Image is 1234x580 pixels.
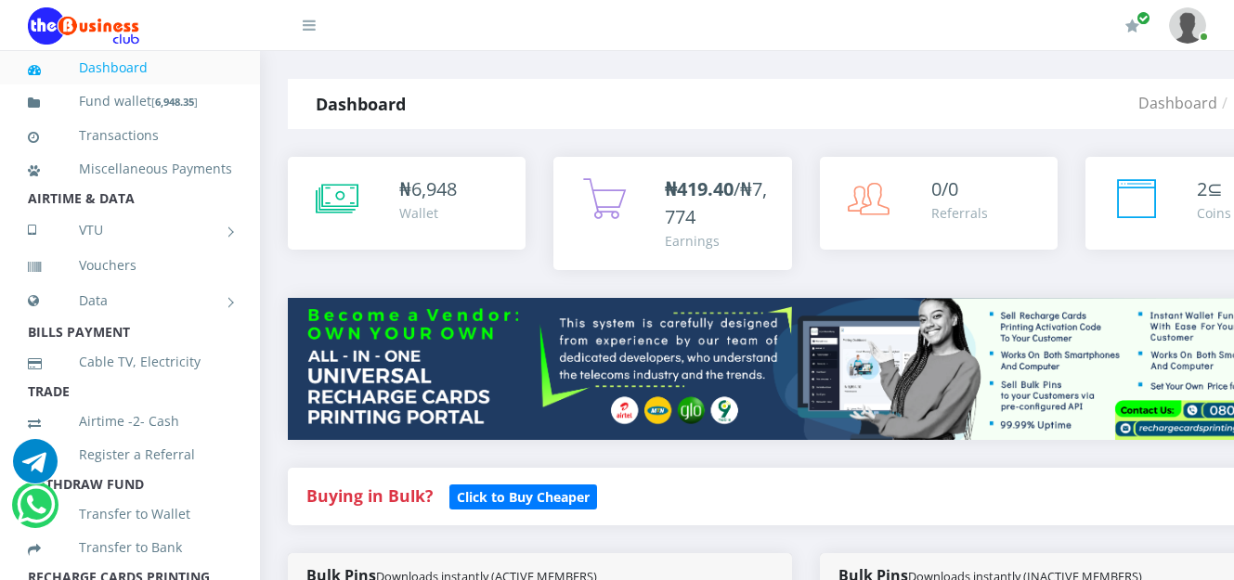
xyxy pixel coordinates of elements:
[306,484,433,507] strong: Buying in Bulk?
[28,207,232,253] a: VTU
[1197,203,1231,223] div: Coins
[931,203,988,223] div: Referrals
[28,433,232,476] a: Register a Referral
[1137,11,1150,25] span: Renew/Upgrade Subscription
[28,526,232,569] a: Transfer to Bank
[1169,7,1206,44] img: User
[28,46,232,89] a: Dashboard
[411,176,457,201] span: 6,948
[553,157,791,270] a: ₦419.40/₦7,774 Earnings
[1125,19,1139,33] i: Renew/Upgrade Subscription
[28,341,232,383] a: Cable TV, Electricity
[288,157,526,250] a: ₦6,948 Wallet
[13,453,58,483] a: Chat for support
[28,80,232,123] a: Fund wallet[6,948.35]
[399,203,457,223] div: Wallet
[931,176,958,201] span: 0/0
[399,175,457,203] div: ₦
[316,93,406,115] strong: Dashboard
[1138,93,1217,113] a: Dashboard
[17,496,55,527] a: Chat for support
[457,488,590,506] b: Click to Buy Cheaper
[28,400,232,443] a: Airtime -2- Cash
[28,277,232,324] a: Data
[28,244,232,287] a: Vouchers
[665,176,734,201] b: ₦419.40
[28,114,232,157] a: Transactions
[155,95,194,109] b: 6,948.35
[28,148,232,190] a: Miscellaneous Payments
[28,7,139,45] img: Logo
[665,176,767,229] span: /₦7,774
[28,493,232,535] a: Transfer to Wallet
[665,231,773,251] div: Earnings
[449,484,597,507] a: Click to Buy Cheaper
[1197,176,1207,201] span: 2
[1197,175,1231,203] div: ⊆
[151,95,198,109] small: [ ]
[820,157,1058,250] a: 0/0 Referrals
